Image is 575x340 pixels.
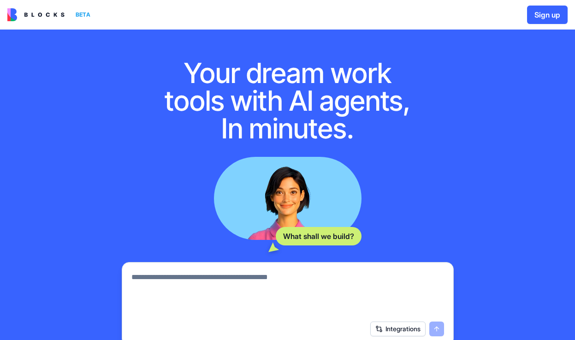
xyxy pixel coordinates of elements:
[7,8,94,21] a: BETA
[72,8,94,21] div: BETA
[155,59,421,142] h1: Your dream work tools with AI agents, In minutes.
[527,6,568,24] button: Sign up
[276,227,362,245] div: What shall we build?
[7,8,65,21] img: logo
[370,322,426,336] button: Integrations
